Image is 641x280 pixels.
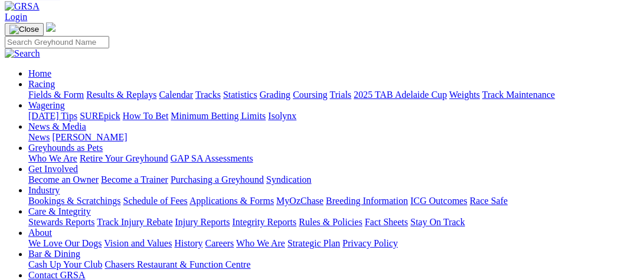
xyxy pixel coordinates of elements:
[28,79,55,89] a: Racing
[28,90,636,100] div: Racing
[342,238,398,248] a: Privacy Policy
[449,90,480,100] a: Weights
[28,174,99,185] a: Become an Owner
[28,228,52,238] a: About
[52,132,127,142] a: [PERSON_NAME]
[482,90,555,100] a: Track Maintenance
[28,249,80,259] a: Bar & Dining
[101,174,168,185] a: Become a Trainer
[28,100,65,110] a: Wagering
[28,259,102,269] a: Cash Up Your Club
[299,217,362,227] a: Rules & Policies
[293,90,328,100] a: Coursing
[260,90,290,100] a: Grading
[104,259,250,269] a: Chasers Restaurant & Function Centre
[97,217,172,227] a: Track Injury Rebate
[28,111,636,121] div: Wagering
[189,196,274,206] a: Applications & Forms
[28,90,84,100] a: Fields & Form
[268,111,296,121] a: Isolynx
[365,217,408,227] a: Fact Sheets
[28,238,102,248] a: We Love Our Dogs
[236,238,285,248] a: Who We Are
[171,153,253,163] a: GAP SA Assessments
[46,22,55,32] img: logo-grsa-white.png
[28,217,94,227] a: Stewards Reports
[5,36,109,48] input: Search
[175,217,230,227] a: Injury Reports
[28,270,85,280] a: Contact GRSA
[223,90,257,100] a: Statistics
[5,1,40,12] img: GRSA
[326,196,408,206] a: Breeding Information
[28,143,103,153] a: Greyhounds as Pets
[171,111,266,121] a: Minimum Betting Limits
[232,217,296,227] a: Integrity Reports
[171,174,264,185] a: Purchasing a Greyhound
[410,196,467,206] a: ICG Outcomes
[80,153,168,163] a: Retire Your Greyhound
[28,238,636,249] div: About
[469,196,507,206] a: Race Safe
[5,23,44,36] button: Toggle navigation
[123,196,187,206] a: Schedule of Fees
[28,153,77,163] a: Who We Are
[104,238,172,248] a: Vision and Values
[28,206,91,216] a: Care & Integrity
[28,164,78,174] a: Get Involved
[28,121,86,131] a: News & Media
[28,68,51,78] a: Home
[195,90,221,100] a: Tracks
[5,48,40,59] img: Search
[28,259,636,270] div: Bar & Dining
[329,90,351,100] a: Trials
[159,90,193,100] a: Calendar
[86,90,156,100] a: Results & Replays
[174,238,202,248] a: History
[28,217,636,228] div: Care & Integrity
[28,174,636,185] div: Get Involved
[28,153,636,164] div: Greyhounds as Pets
[276,196,323,206] a: MyOzChase
[28,132,50,142] a: News
[28,185,60,195] a: Industry
[5,12,27,22] a: Login
[266,174,311,185] a: Syndication
[287,238,340,248] a: Strategic Plan
[410,217,465,227] a: Stay On Track
[28,111,77,121] a: [DATE] Tips
[123,111,169,121] a: How To Bet
[205,238,234,248] a: Careers
[80,111,120,121] a: SUREpick
[9,25,39,34] img: Close
[354,90,447,100] a: 2025 TAB Adelaide Cup
[28,196,636,206] div: Industry
[28,132,636,143] div: News & Media
[28,196,120,206] a: Bookings & Scratchings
